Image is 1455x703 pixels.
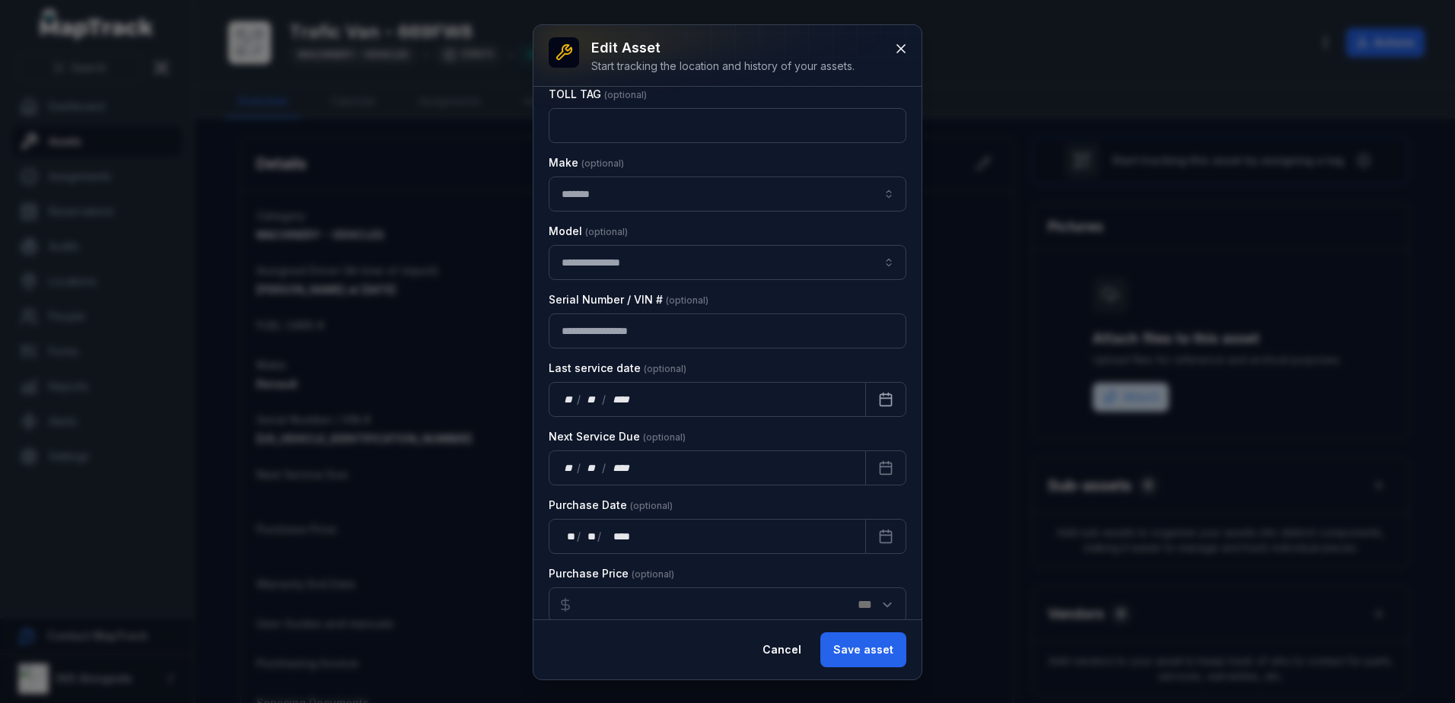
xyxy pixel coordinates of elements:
button: Calendar [865,450,906,485]
button: Calendar [865,382,906,417]
button: Save asset [820,632,906,667]
label: Purchase Price [549,566,674,581]
label: Serial Number / VIN # [549,292,708,307]
div: Start tracking the location and history of your assets. [591,59,855,74]
div: day, [562,460,577,476]
div: / [597,529,603,544]
div: year, [607,460,635,476]
label: Next Service Due [549,429,686,444]
div: / [602,460,607,476]
div: / [577,392,582,407]
div: month, [582,392,603,407]
label: TOLL TAG [549,87,647,102]
input: asset-edit:cf[2c9a1bd6-738d-4b2a-ac98-3f96f4078ca0]-label [549,177,906,212]
div: / [577,460,582,476]
label: Make [549,155,624,170]
h3: Edit asset [591,37,855,59]
div: year, [603,529,632,544]
div: year, [607,392,635,407]
input: asset-edit:cf[372ede5e-5430-4034-be4c-3789af5fa247]-label [549,245,906,280]
label: Purchase Date [549,498,673,513]
div: / [602,392,607,407]
div: / [577,529,582,544]
button: Calendar [865,519,906,554]
div: day, [562,529,577,544]
div: day, [562,392,577,407]
label: Last service date [549,361,686,376]
div: month, [582,460,603,476]
label: Model [549,224,628,239]
div: month, [582,529,597,544]
button: Cancel [750,632,814,667]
